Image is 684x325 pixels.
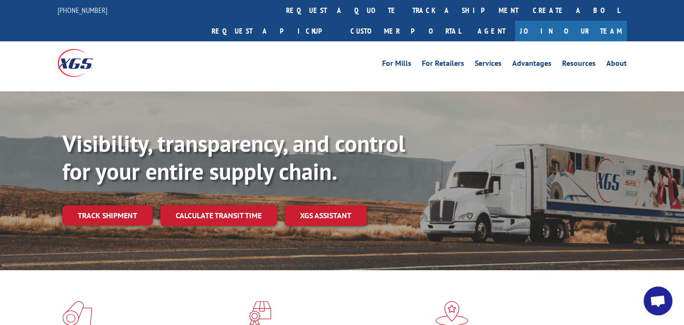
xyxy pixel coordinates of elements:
a: Services [475,60,502,70]
a: Calculate transit time [160,205,277,226]
a: Track shipment [62,205,153,225]
b: Visibility, transparency, and control for your entire supply chain. [62,128,405,186]
a: Join Our Team [515,21,627,41]
a: For Mills [382,60,411,70]
a: Agent [468,21,515,41]
a: For Retailers [422,60,464,70]
a: Customer Portal [343,21,468,41]
a: Advantages [512,60,552,70]
div: Open chat [644,287,672,315]
a: Resources [562,60,596,70]
a: About [606,60,627,70]
a: XGS ASSISTANT [285,205,367,226]
a: Request a pickup [204,21,343,41]
a: [PHONE_NUMBER] [58,5,108,15]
